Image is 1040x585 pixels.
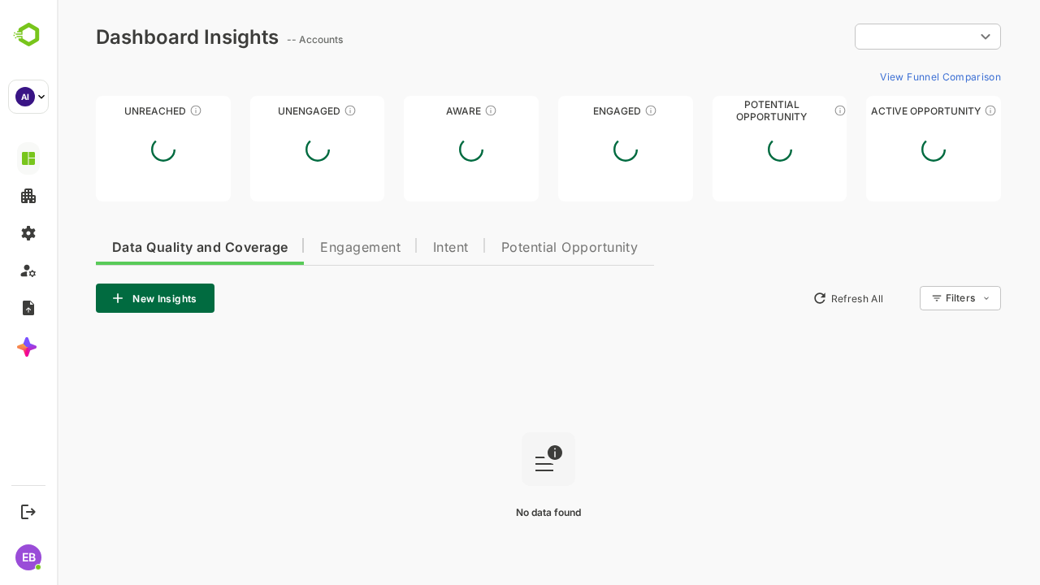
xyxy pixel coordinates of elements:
div: Unreached [39,105,174,117]
button: View Funnel Comparison [817,63,944,89]
div: These accounts are MQAs and can be passed on to Inside Sales [777,104,790,117]
div: Dashboard Insights [39,25,222,49]
div: Filters [887,284,944,313]
div: Aware [347,105,482,117]
img: BambooboxLogoMark.f1c84d78b4c51b1a7b5f700c9845e183.svg [8,19,50,50]
span: Engagement [263,241,344,254]
button: New Insights [39,284,158,313]
span: Intent [376,241,412,254]
span: Data Quality and Coverage [55,241,231,254]
div: These accounts are warm, further nurturing would qualify them to MQAs [587,104,600,117]
button: Logout [17,500,39,522]
div: AI [15,87,35,106]
ag: -- Accounts [230,33,291,45]
div: EB [15,544,41,570]
span: Potential Opportunity [444,241,582,254]
div: Filters [889,292,918,304]
div: These accounts have open opportunities which might be at any of the Sales Stages [927,104,940,117]
div: Active Opportunity [809,105,944,117]
div: These accounts have not been engaged with for a defined time period [132,104,145,117]
span: No data found [459,506,524,518]
div: These accounts have just entered the buying cycle and need further nurturing [427,104,440,117]
div: These accounts have not shown enough engagement and need nurturing [287,104,300,117]
div: Unengaged [193,105,328,117]
div: ​ [798,22,944,51]
button: Refresh All [748,285,834,311]
div: Potential Opportunity [656,105,791,117]
div: Engaged [501,105,636,117]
